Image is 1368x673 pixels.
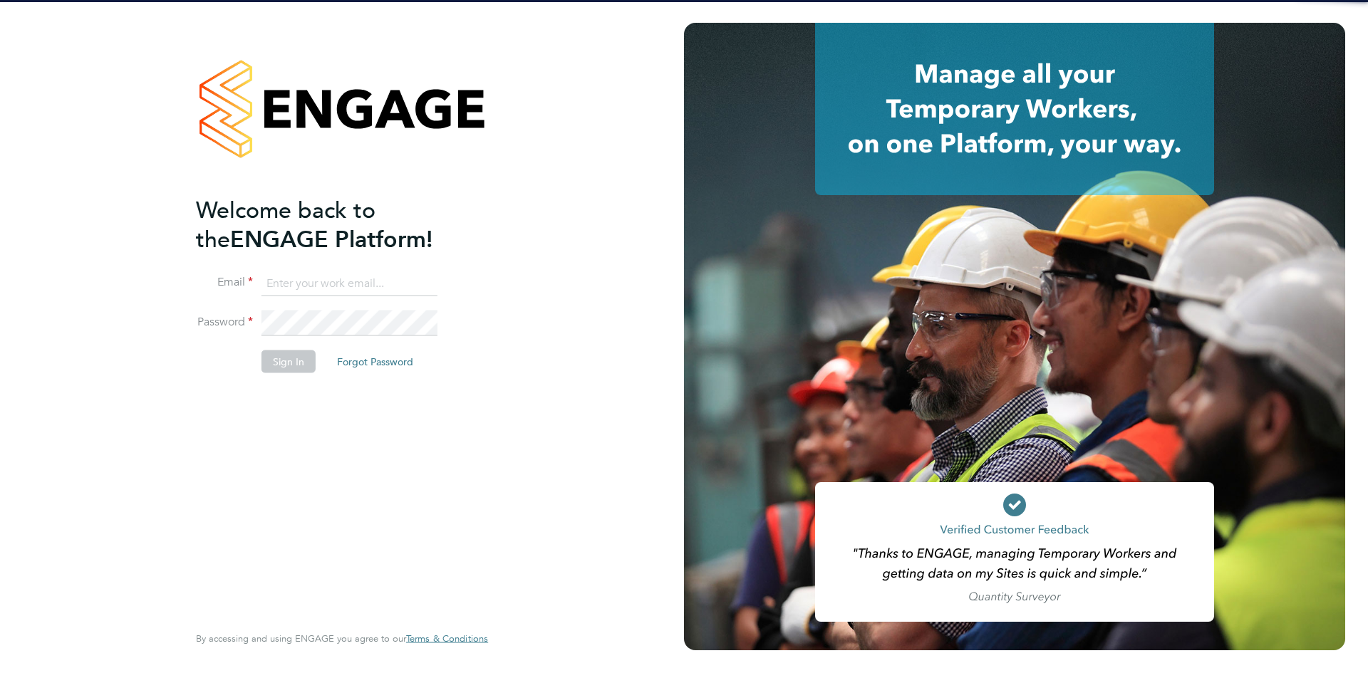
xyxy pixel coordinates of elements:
[261,350,316,373] button: Sign In
[196,275,253,290] label: Email
[326,350,425,373] button: Forgot Password
[196,196,375,253] span: Welcome back to the
[196,195,474,254] h2: ENGAGE Platform!
[261,271,437,296] input: Enter your work email...
[196,632,488,645] span: By accessing and using ENGAGE you agree to our
[406,633,488,645] a: Terms & Conditions
[196,315,253,330] label: Password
